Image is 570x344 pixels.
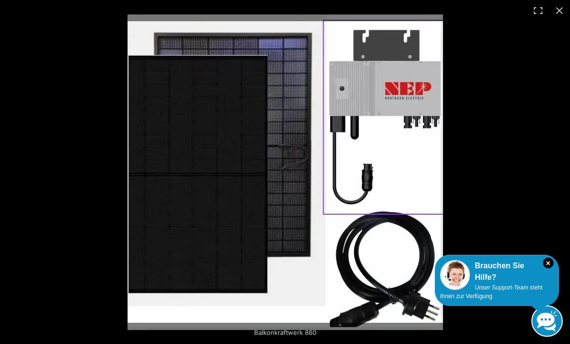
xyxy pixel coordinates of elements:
[440,260,470,290] img: Customer service
[440,260,554,283] div: Brauchen Sie Hilfe?
[543,258,554,268] i: Schließen
[440,284,542,300] span: Unser Support-Team steht Ihnen zur Verfügung
[128,14,443,330] img: Balkonkraftwerk-860-jpg.webp
[184,323,386,342] div: Balkonkraftwerk 860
